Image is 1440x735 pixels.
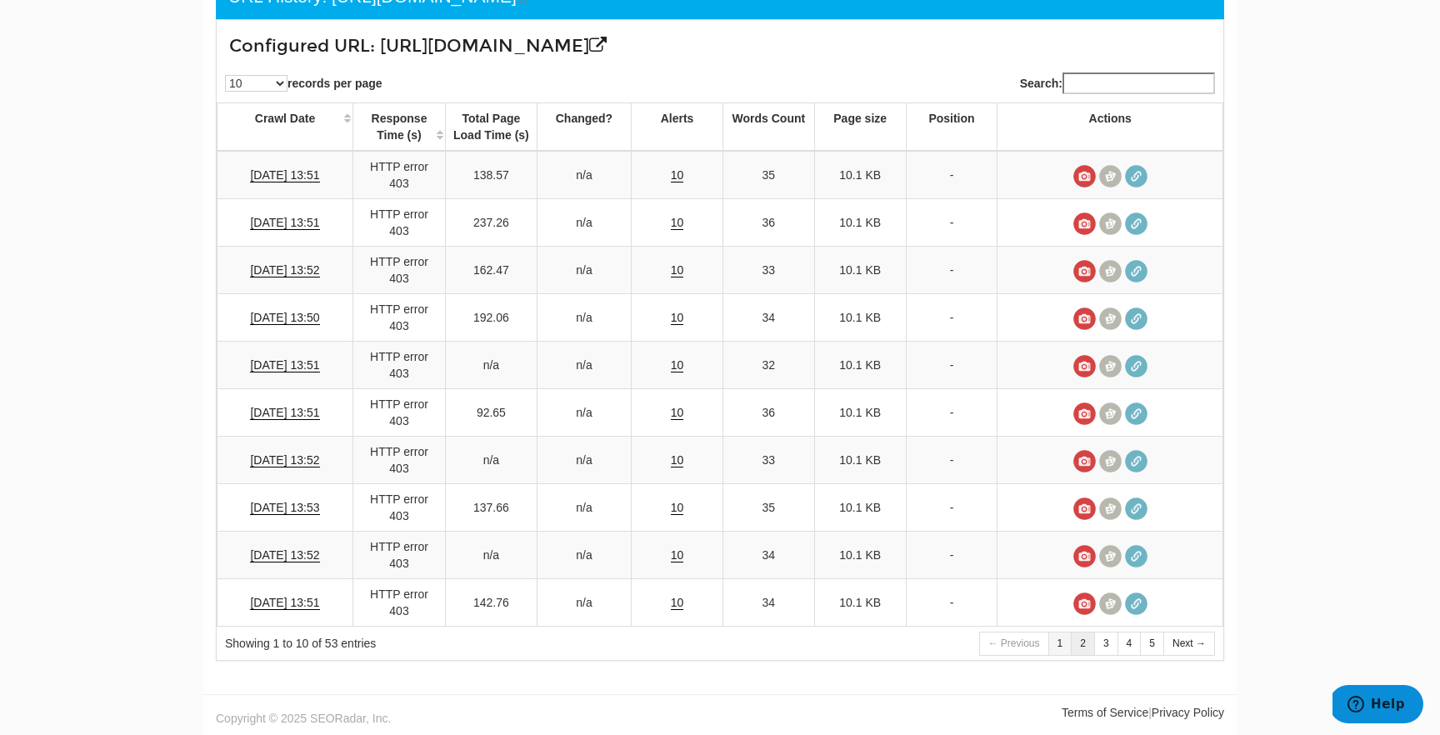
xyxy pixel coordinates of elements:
a: ← Previous [979,632,1049,656]
th: Response Time (s): activate to sort column ascending [353,103,446,152]
td: HTTP error 403 [353,484,446,532]
td: - [906,389,997,437]
td: 10.1 KB [814,342,906,389]
th: Actions [997,103,1223,152]
a: 10 [671,168,684,182]
a: 4 [1117,632,1142,656]
td: 36 [722,199,814,247]
td: HTTP error 403 [353,437,446,484]
td: 10.1 KB [814,151,906,199]
span: Compare screenshots [1099,450,1122,472]
th: Page size [814,103,906,152]
td: HTTP error 403 [353,579,446,627]
a: [DATE] 13:53 [250,501,319,515]
span: Compare screenshots [1099,212,1122,235]
td: 33 [722,247,814,294]
td: - [906,342,997,389]
div: Copyright © 2025 SEORadar, Inc. [203,704,720,727]
td: 34 [722,579,814,627]
td: n/a [537,294,631,342]
a: [DATE] 13:52 [250,263,319,277]
span: Compare screenshots [1099,402,1122,425]
a: 5 [1140,632,1164,656]
span: View screenshot [1073,545,1096,567]
td: 10.1 KB [814,389,906,437]
a: [DATE] 13:50 [250,311,319,325]
td: HTTP error 403 [353,532,446,579]
td: 32 [722,342,814,389]
td: n/a [537,151,631,199]
span: View screenshot [1073,592,1096,615]
td: 10.1 KB [814,294,906,342]
span: Compare screenshots [1099,545,1122,567]
span: View screenshot [1073,212,1096,235]
a: 10 [671,311,684,325]
a: [DATE] 13:51 [250,216,319,230]
td: - [906,247,997,294]
td: 10.1 KB [814,579,906,627]
label: records per page [225,75,382,92]
a: [DATE] 13:51 [250,596,319,610]
td: 142.76 [445,579,537,627]
th: Total Page Load Time (s) [445,103,537,152]
td: n/a [537,342,631,389]
div: Showing 1 to 10 of 53 entries [225,635,699,652]
a: [DATE] 13:52 [250,548,319,562]
td: 35 [722,484,814,532]
a: 10 [671,358,684,372]
span: Compare screenshots [1099,260,1122,282]
td: HTTP error 403 [353,151,446,199]
td: 92.65 [445,389,537,437]
td: HTTP error 403 [353,199,446,247]
td: n/a [537,199,631,247]
td: - [906,437,997,484]
td: n/a [537,579,631,627]
td: n/a [537,532,631,579]
a: 10 [671,453,684,467]
td: HTTP error 403 [353,247,446,294]
th: Position [906,103,997,152]
a: [DATE] 13:51 [250,406,319,420]
label: Search: [1020,72,1215,94]
a: [DATE] 13:52 [250,453,319,467]
td: n/a [537,484,631,532]
span: Redirect chain [1125,165,1147,187]
a: 10 [671,216,684,230]
span: View screenshot [1073,497,1096,520]
span: Compare screenshots [1099,592,1122,615]
th: Alerts [632,103,723,152]
td: 10.1 KB [814,437,906,484]
span: View screenshot [1073,450,1096,472]
a: [DATE] 13:51 [250,168,319,182]
td: HTTP error 403 [353,294,446,342]
td: - [906,484,997,532]
td: n/a [537,247,631,294]
span: Compare screenshots [1099,165,1122,187]
a: 10 [671,501,684,515]
a: Next → [1163,632,1215,656]
a: 2 [1071,632,1095,656]
td: 162.47 [445,247,537,294]
td: 10.1 KB [814,484,906,532]
td: 10.1 KB [814,199,906,247]
h3: Configured URL: [URL][DOMAIN_NAME] [229,37,1043,56]
span: Compare screenshots [1099,355,1122,377]
td: 10.1 KB [814,532,906,579]
a: 10 [671,406,684,420]
th: Crawl Date: activate to sort column ascending [217,103,353,152]
td: - [906,532,997,579]
iframe: Opens a widget where you can find more information [1332,685,1423,727]
td: n/a [445,532,537,579]
span: Redirect chain [1125,355,1147,377]
td: 36 [722,389,814,437]
a: Terms of Service [1062,706,1148,719]
a: 10 [671,548,684,562]
a: 10 [671,263,684,277]
span: Compare screenshots [1099,307,1122,330]
td: HTTP error 403 [353,389,446,437]
td: 33 [722,437,814,484]
span: View screenshot [1073,402,1096,425]
td: n/a [445,437,537,484]
span: View screenshot [1073,165,1096,187]
input: Search: [1062,72,1215,94]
